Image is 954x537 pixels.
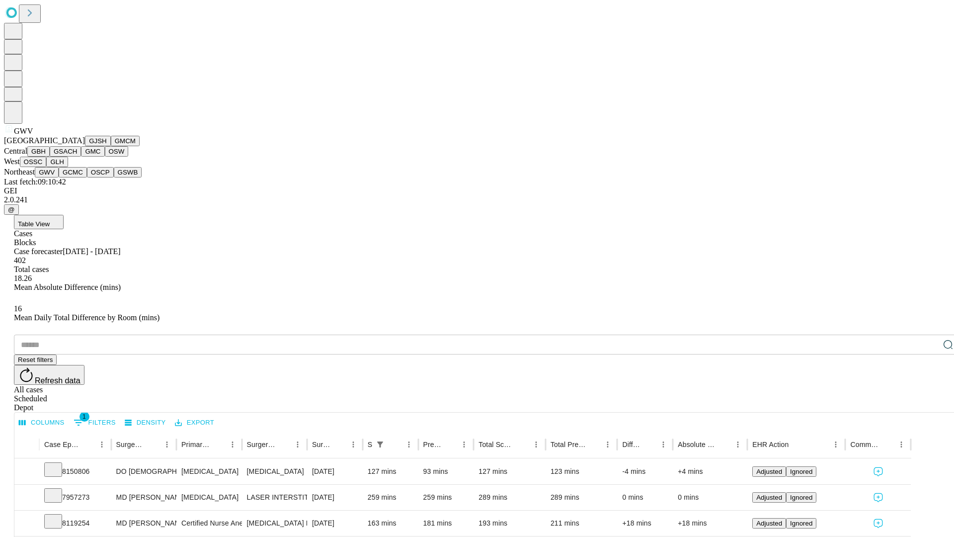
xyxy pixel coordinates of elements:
[478,511,541,536] div: 193 mins
[14,256,26,265] span: 402
[44,441,80,448] div: Case Epic Id
[291,438,305,451] button: Menu
[790,468,812,475] span: Ignored
[752,441,789,448] div: EHR Action
[373,438,387,451] div: 1 active filter
[4,168,35,176] span: Northeast
[111,136,140,146] button: GMCM
[312,511,358,536] div: [DATE]
[443,438,457,451] button: Sort
[59,167,87,178] button: GCMC
[14,365,84,385] button: Refresh data
[373,438,387,451] button: Show filters
[529,438,543,451] button: Menu
[678,459,742,484] div: +4 mins
[4,178,66,186] span: Last fetch: 09:10:42
[656,438,670,451] button: Menu
[79,412,89,422] span: 1
[551,485,613,510] div: 289 mins
[4,147,27,155] span: Central
[786,518,816,529] button: Ignored
[247,485,302,510] div: LASER INTERSTITIAL THERMAL THERAPY (LITT) OF LESION, INTRACRANIAL, INCLUDING [PERSON_NAME] HOLE(S...
[346,438,360,451] button: Menu
[35,167,59,178] button: GWV
[551,511,613,536] div: 211 mins
[14,355,57,365] button: Reset filters
[14,274,32,282] span: 18.26
[81,146,104,157] button: GMC
[786,492,816,503] button: Ignored
[247,511,302,536] div: [MEDICAL_DATA] EXCISION HERNIATED INTERVERTEBRAL DISK [MEDICAL_DATA]
[4,195,950,204] div: 2.0.241
[678,485,742,510] div: 0 mins
[63,247,120,256] span: [DATE] - [DATE]
[105,146,129,157] button: OSW
[18,220,50,228] span: Table View
[212,438,226,451] button: Sort
[19,489,34,507] button: Expand
[81,438,95,451] button: Sort
[756,468,782,475] span: Adjusted
[423,459,469,484] div: 93 mins
[14,313,159,322] span: Mean Daily Total Difference by Room (mins)
[14,215,64,229] button: Table View
[277,438,291,451] button: Sort
[181,441,210,448] div: Primary Service
[114,167,142,178] button: GSWB
[756,520,782,527] span: Adjusted
[786,466,816,477] button: Ignored
[478,485,541,510] div: 289 mins
[172,415,217,431] button: Export
[368,485,413,510] div: 259 mins
[790,438,803,451] button: Sort
[622,485,668,510] div: 0 mins
[87,167,114,178] button: OSCP
[44,511,106,536] div: 8119254
[16,415,67,431] button: Select columns
[247,441,276,448] div: Surgery Name
[4,136,85,145] span: [GEOGRAPHIC_DATA]
[731,438,745,451] button: Menu
[20,157,47,167] button: OSSC
[85,136,111,146] button: GJSH
[122,415,168,431] button: Density
[457,438,471,451] button: Menu
[95,438,109,451] button: Menu
[622,511,668,536] div: +18 mins
[14,247,63,256] span: Case forecaster
[717,438,731,451] button: Sort
[622,459,668,484] div: -4 mins
[312,485,358,510] div: [DATE]
[18,356,53,363] span: Reset filters
[790,494,812,501] span: Ignored
[8,206,15,213] span: @
[4,204,19,215] button: @
[388,438,402,451] button: Sort
[622,441,641,448] div: Difference
[642,438,656,451] button: Sort
[46,157,68,167] button: GLH
[368,459,413,484] div: 127 mins
[587,438,601,451] button: Sort
[14,283,121,291] span: Mean Absolute Difference (mins)
[515,438,529,451] button: Sort
[402,438,416,451] button: Menu
[678,441,716,448] div: Absolute Difference
[551,441,586,448] div: Total Predicted Duration
[790,520,812,527] span: Ignored
[181,459,237,484] div: [MEDICAL_DATA]
[423,441,443,448] div: Predicted In Room Duration
[312,459,358,484] div: [DATE]
[160,438,174,451] button: Menu
[752,518,786,529] button: Adjusted
[44,459,106,484] div: 8150806
[478,441,514,448] div: Total Scheduled Duration
[19,463,34,481] button: Expand
[752,466,786,477] button: Adjusted
[880,438,894,451] button: Sort
[756,494,782,501] span: Adjusted
[226,438,239,451] button: Menu
[14,265,49,273] span: Total cases
[71,415,118,431] button: Show filters
[116,485,171,510] div: MD [PERSON_NAME]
